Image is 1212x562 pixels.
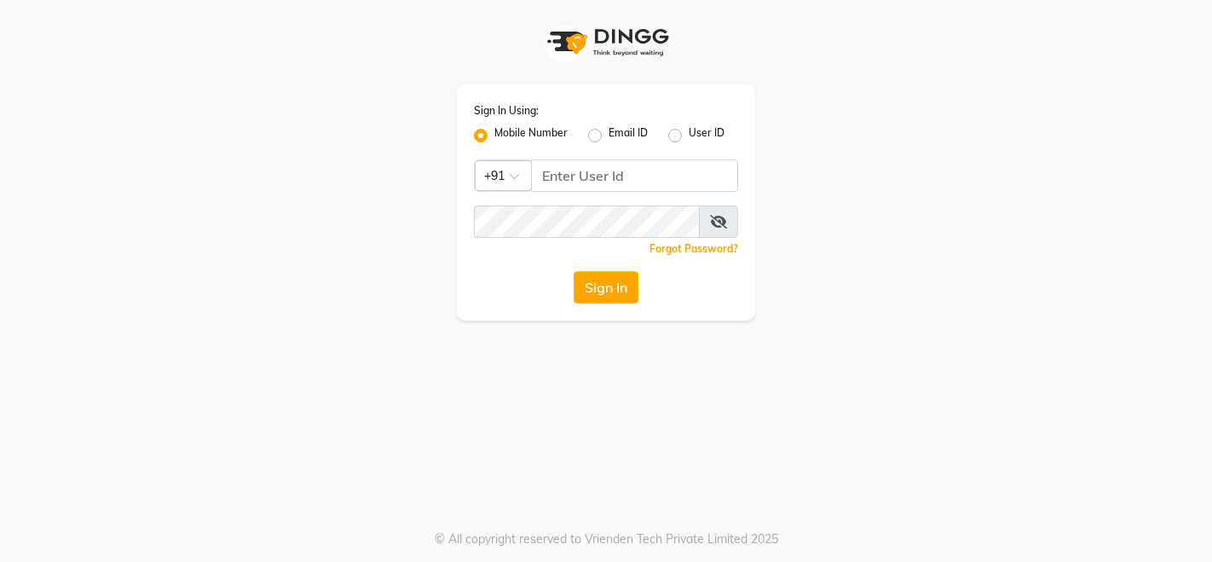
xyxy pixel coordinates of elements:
[609,125,648,146] label: Email ID
[474,103,539,119] label: Sign In Using:
[538,17,674,67] img: logo1.svg
[574,271,638,304] button: Sign In
[531,159,738,192] input: Username
[494,125,568,146] label: Mobile Number
[649,242,738,255] a: Forgot Password?
[689,125,724,146] label: User ID
[474,206,700,238] input: Username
